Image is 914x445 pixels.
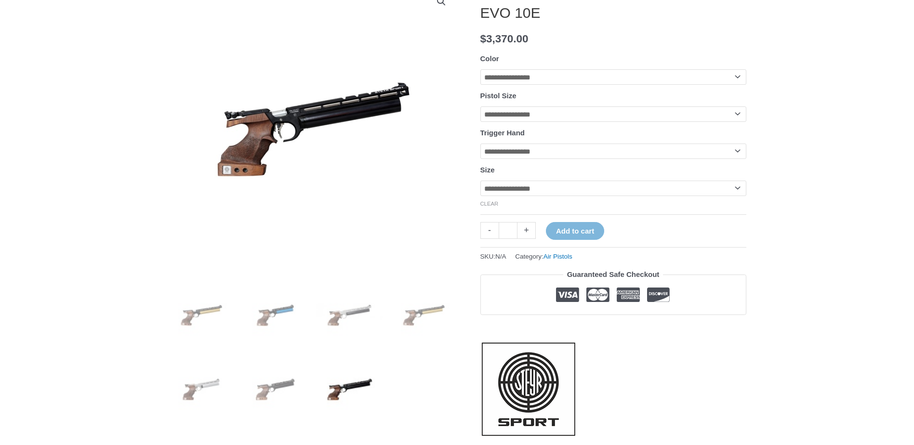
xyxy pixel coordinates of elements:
[168,282,235,349] img: Steyr EVO 10E
[480,166,495,174] label: Size
[480,33,487,45] span: $
[495,253,506,260] span: N/A
[480,4,746,22] h1: EVO 10E
[480,129,525,137] label: Trigger Hand
[517,222,536,239] a: +
[242,282,309,349] img: EVO 10E - Image 2
[242,356,309,423] img: EVO 10E - Image 6
[480,341,577,437] a: Steyr Sport
[316,282,383,349] img: EVO 10E - Image 3
[515,250,572,262] span: Category:
[480,222,499,239] a: -
[563,268,663,281] legend: Guaranteed Safe Checkout
[480,250,506,262] span: SKU:
[390,282,457,349] img: Steyr EVO 10E
[480,322,746,334] iframe: Customer reviews powered by Trustpilot
[543,253,572,260] a: Air Pistols
[480,33,529,45] bdi: 3,370.00
[168,356,235,423] img: EVO 10E - Image 5
[480,54,499,63] label: Color
[316,356,383,423] img: EVO 10E - Image 7
[499,222,517,239] input: Product quantity
[546,222,604,240] button: Add to cart
[480,92,517,100] label: Pistol Size
[480,201,499,207] a: Clear options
